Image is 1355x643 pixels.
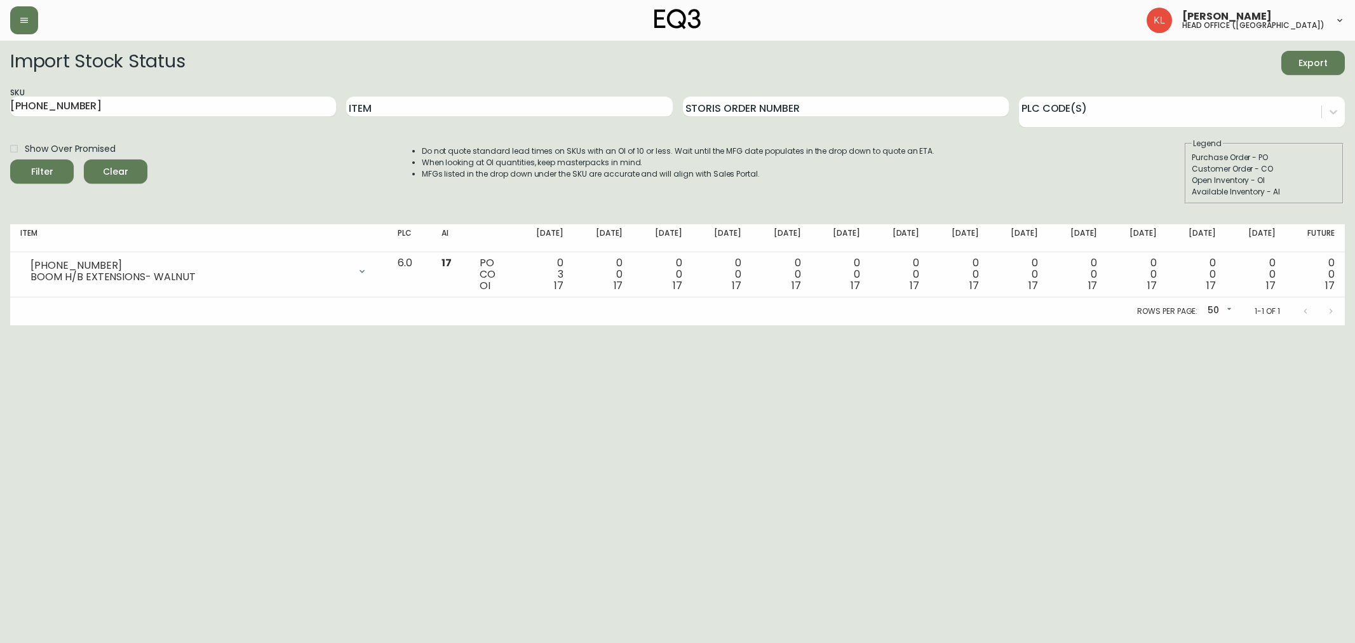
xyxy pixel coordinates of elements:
[10,51,185,75] h2: Import Stock Status
[10,159,74,184] button: Filter
[692,224,752,252] th: [DATE]
[703,257,741,292] div: 0 0
[929,224,988,252] th: [DATE]
[1147,278,1157,293] span: 17
[1203,301,1234,321] div: 50
[1226,224,1285,252] th: [DATE]
[1291,55,1335,71] span: Export
[1236,257,1275,292] div: 0 0
[811,224,870,252] th: [DATE]
[643,257,682,292] div: 0 0
[94,164,137,180] span: Clear
[1048,224,1107,252] th: [DATE]
[821,257,860,292] div: 0 0
[84,159,147,184] button: Clear
[1182,11,1272,22] span: [PERSON_NAME]
[1137,306,1197,317] p: Rows per page:
[574,224,633,252] th: [DATE]
[388,224,431,252] th: PLC
[1147,8,1172,33] img: 2c0c8aa7421344cf0398c7f872b772b5
[422,146,935,157] li: Do not quote standard lead times on SKUs with an OI of 10 or less. Wait until the MFG date popula...
[673,278,682,293] span: 17
[762,257,800,292] div: 0 0
[1192,186,1337,198] div: Available Inventory - AI
[880,257,919,292] div: 0 0
[554,278,563,293] span: 17
[431,224,469,252] th: AI
[1266,278,1276,293] span: 17
[480,257,504,292] div: PO CO
[10,224,388,252] th: Item
[30,260,349,271] div: [PHONE_NUMBER]
[969,278,979,293] span: 17
[388,252,431,297] td: 6.0
[515,224,574,252] th: [DATE]
[1192,152,1337,163] div: Purchase Order - PO
[25,142,116,156] span: Show Over Promised
[792,278,801,293] span: 17
[1182,22,1325,29] h5: head office ([GEOGRAPHIC_DATA])
[1192,163,1337,175] div: Customer Order - CO
[1206,278,1216,293] span: 17
[999,257,1038,292] div: 0 0
[870,224,929,252] th: [DATE]
[20,257,377,285] div: [PHONE_NUMBER]BOOM H/B EXTENSIONS- WALNUT
[1058,257,1097,292] div: 0 0
[1177,257,1216,292] div: 0 0
[752,224,811,252] th: [DATE]
[654,9,701,29] img: logo
[1255,306,1280,317] p: 1-1 of 1
[1286,224,1345,252] th: Future
[442,255,452,270] span: 17
[1117,257,1156,292] div: 0 0
[1167,224,1226,252] th: [DATE]
[1107,224,1166,252] th: [DATE]
[1192,175,1337,186] div: Open Inventory - OI
[614,278,623,293] span: 17
[989,224,1048,252] th: [DATE]
[910,278,919,293] span: 17
[584,257,623,292] div: 0 0
[525,257,563,292] div: 0 3
[30,271,349,283] div: BOOM H/B EXTENSIONS- WALNUT
[732,278,741,293] span: 17
[422,168,935,180] li: MFGs listed in the drop down under the SKU are accurate and will align with Sales Portal.
[1028,278,1038,293] span: 17
[851,278,860,293] span: 17
[1296,257,1335,292] div: 0 0
[422,157,935,168] li: When looking at OI quantities, keep masterpacks in mind.
[633,224,692,252] th: [DATE]
[1281,51,1345,75] button: Export
[940,257,978,292] div: 0 0
[1325,278,1335,293] span: 17
[480,278,490,293] span: OI
[1192,138,1223,149] legend: Legend
[1088,278,1098,293] span: 17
